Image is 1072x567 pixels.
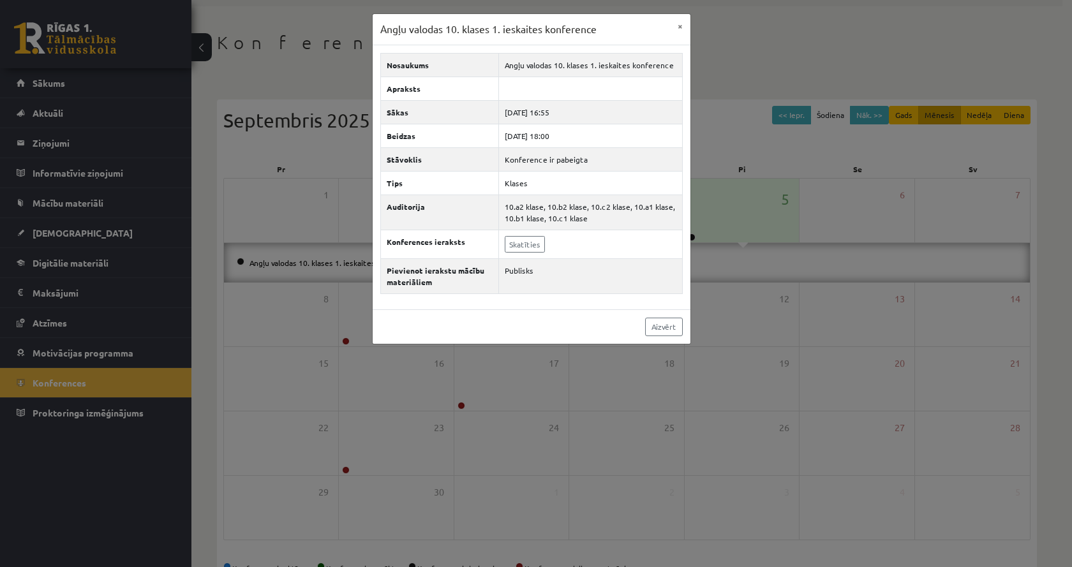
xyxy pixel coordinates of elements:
td: 10.a2 klase, 10.b2 klase, 10.c2 klase, 10.a1 klase, 10.b1 klase, 10.c1 klase [498,195,682,230]
th: Pievienot ierakstu mācību materiāliem [380,258,498,293]
button: × [670,14,690,38]
h3: Angļu valodas 10. klases 1. ieskaites konference [380,22,597,37]
a: Skatīties [505,236,545,253]
td: [DATE] 18:00 [498,124,682,147]
th: Sākas [380,100,498,124]
th: Stāvoklis [380,147,498,171]
th: Beidzas [380,124,498,147]
th: Nosaukums [380,53,498,77]
td: Konference ir pabeigta [498,147,682,171]
td: Publisks [498,258,682,293]
th: Tips [380,171,498,195]
th: Auditorija [380,195,498,230]
th: Konferences ieraksts [380,230,498,258]
th: Apraksts [380,77,498,100]
a: Aizvērt [645,318,683,336]
td: Angļu valodas 10. klases 1. ieskaites konference [498,53,682,77]
td: Klases [498,171,682,195]
td: [DATE] 16:55 [498,100,682,124]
